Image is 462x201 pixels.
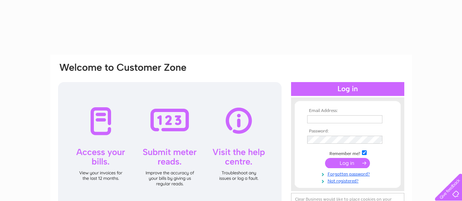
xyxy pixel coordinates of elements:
input: Submit [325,158,370,168]
a: Forgotten password? [307,170,390,177]
a: Not registered? [307,177,390,184]
th: Email Address: [305,108,390,113]
td: Remember me? [305,149,390,156]
th: Password: [305,129,390,134]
